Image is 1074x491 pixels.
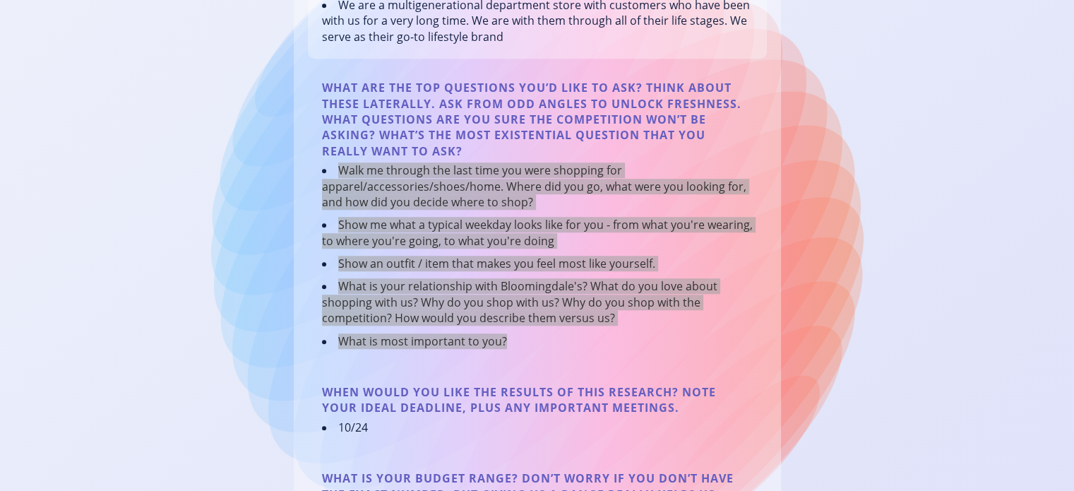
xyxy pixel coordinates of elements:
li: Show an outfit / item that makes you feel most like yourself. [322,256,753,271]
li: What is your relationship with Bloomingdale's? What do you love about shopping with us? Why do yo... [322,278,753,326]
li: Show me what a typical weekday looks like for you - from what you're wearing, to where you're goi... [322,217,753,249]
p: When would you like the results of this research? Note your ideal deadline, plus any important me... [322,384,753,416]
li: Walk me through the last time you were shopping for apparel/accessories/shoes/home. Where did you... [322,162,753,210]
li: What is most important to you? [322,333,753,349]
li: 10/24 [322,420,368,435]
p: What are the top questions you’d like to ask? Think about these laterally. Ask from odd angles to... [322,80,753,159]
